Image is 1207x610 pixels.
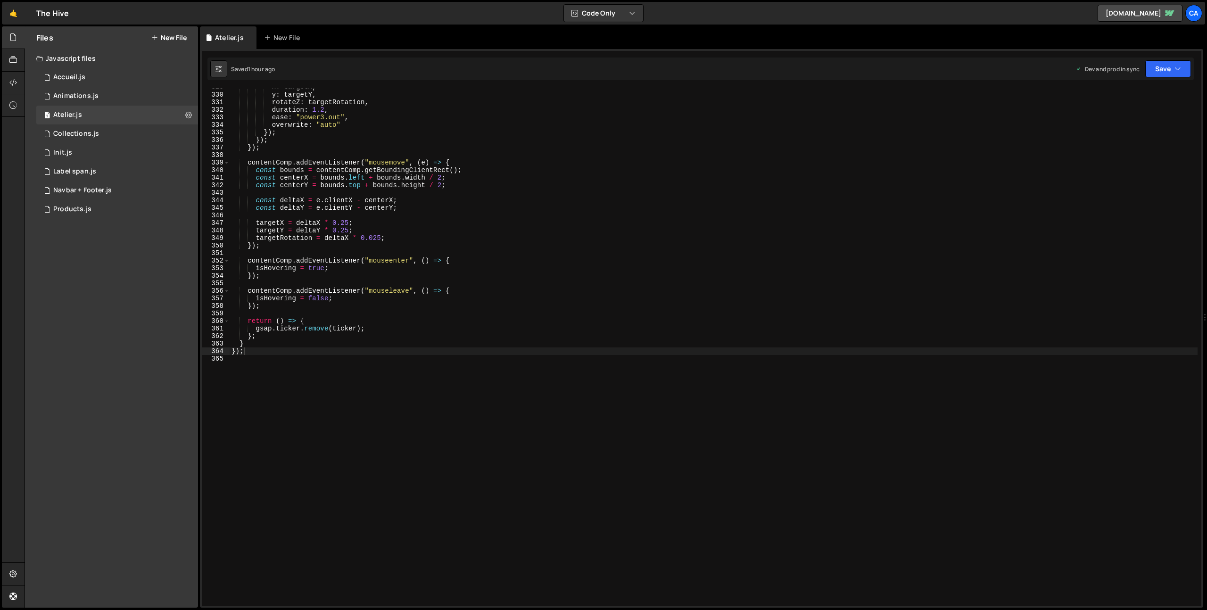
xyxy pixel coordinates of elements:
div: New File [264,33,304,42]
div: 343 [202,189,230,197]
a: 🤙 [2,2,25,25]
div: 17034/46803.js [36,143,198,162]
div: 17034/46849.js [36,87,198,106]
div: 358 [202,302,230,310]
div: 17034/46801.js [36,68,198,87]
div: Products.js [53,205,91,214]
div: 354 [202,272,230,280]
div: 344 [202,197,230,204]
div: Atelier.js [215,33,244,42]
div: Accueil.js [53,73,85,82]
div: Label span.js [53,167,96,176]
div: 17034/47579.js [36,200,198,219]
div: 1 hour ago [248,65,275,73]
div: Atelier.js [53,111,82,119]
div: 352 [202,257,230,264]
div: 357 [202,295,230,302]
div: 337 [202,144,230,151]
div: 338 [202,151,230,159]
div: 334 [202,121,230,129]
div: 356 [202,287,230,295]
div: 365 [202,355,230,363]
div: Collections.js [53,130,99,138]
div: 359 [202,310,230,317]
div: 360 [202,317,230,325]
div: 355 [202,280,230,287]
div: 350 [202,242,230,249]
span: 1 [44,112,50,120]
div: 330 [202,91,230,99]
div: 17034/47476.js [36,181,198,200]
div: 336 [202,136,230,144]
div: 339 [202,159,230,166]
div: 362 [202,332,230,340]
div: 351 [202,249,230,257]
div: 361 [202,325,230,332]
div: 335 [202,129,230,136]
div: 348 [202,227,230,234]
div: 17034/47715.js [36,124,198,143]
div: 363 [202,340,230,347]
div: 349 [202,234,230,242]
div: 17034/47788.js [36,162,198,181]
div: 345 [202,204,230,212]
div: Navbar + Footer.js [53,186,112,195]
div: The Hive [36,8,69,19]
div: 17034/47966.js [36,106,198,124]
div: Javascript files [25,49,198,68]
div: 341 [202,174,230,181]
div: 331 [202,99,230,106]
a: Ca [1185,5,1202,22]
div: 346 [202,212,230,219]
button: New File [151,34,187,41]
button: Save [1145,60,1191,77]
div: Animations.js [53,92,99,100]
div: 333 [202,114,230,121]
div: 364 [202,347,230,355]
h2: Files [36,33,53,43]
div: Dev and prod in sync [1075,65,1140,73]
div: 353 [202,264,230,272]
div: 332 [202,106,230,114]
button: Code Only [564,5,643,22]
div: 342 [202,181,230,189]
a: [DOMAIN_NAME] [1098,5,1182,22]
div: 340 [202,166,230,174]
div: 347 [202,219,230,227]
div: Init.js [53,148,72,157]
div: Saved [231,65,275,73]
